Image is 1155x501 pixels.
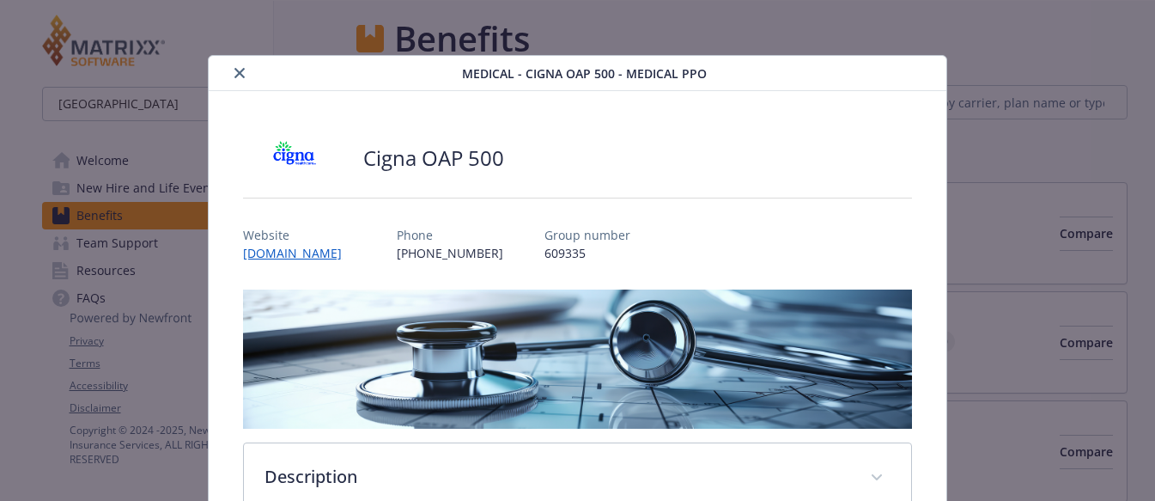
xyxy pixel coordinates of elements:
p: Description [264,464,849,490]
img: banner [243,290,912,429]
span: Medical - Cigna OAP 500 - Medical PPO [462,64,707,82]
a: [DOMAIN_NAME] [243,245,356,261]
p: Group number [544,226,630,244]
p: 609335 [544,244,630,262]
p: [PHONE_NUMBER] [397,244,503,262]
p: Phone [397,226,503,244]
button: close [229,63,250,83]
img: CIGNA [243,132,346,184]
p: Website [243,226,356,244]
h2: Cigna OAP 500 [363,144,504,173]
